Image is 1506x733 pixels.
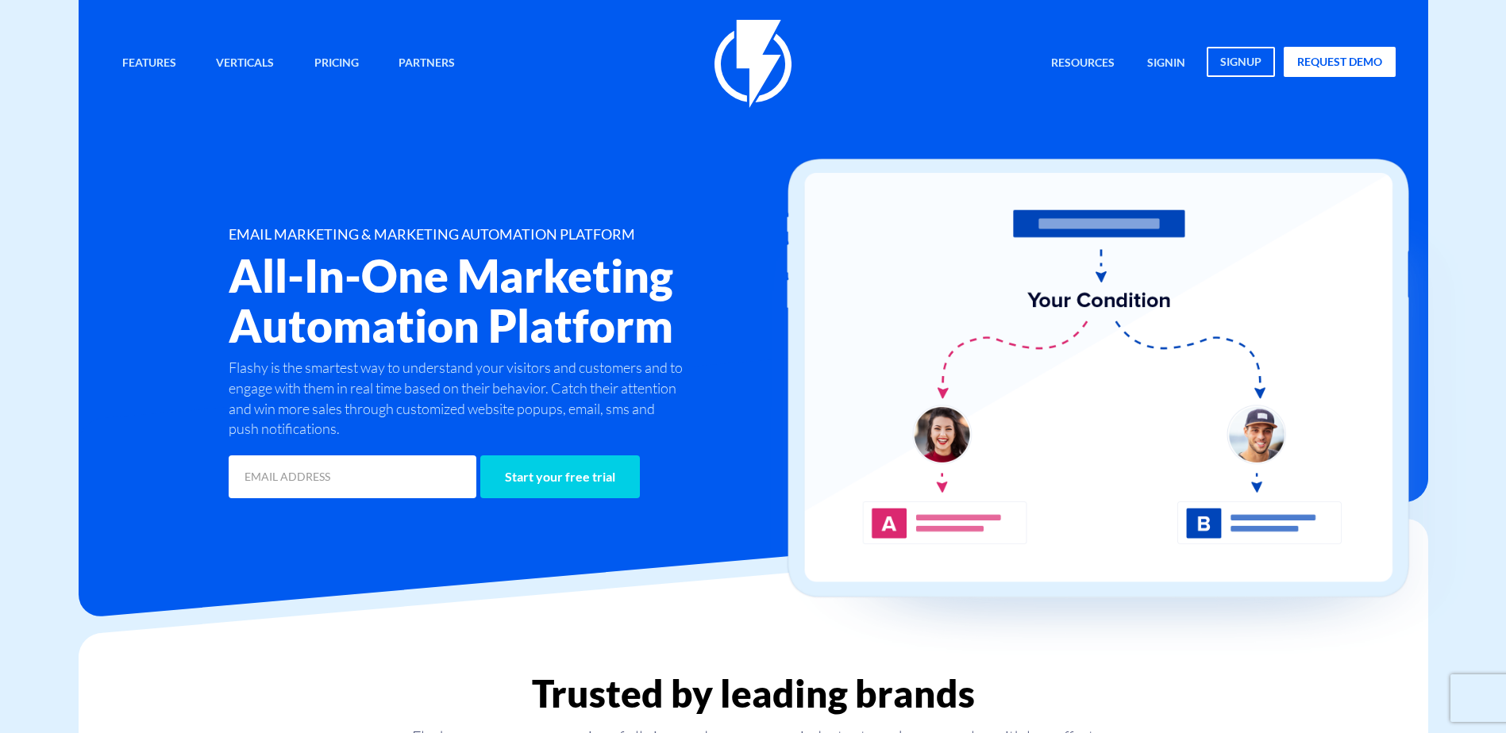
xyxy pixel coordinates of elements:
a: request demo [1284,47,1396,77]
h2: All-In-One Marketing Automation Platform [229,251,848,350]
a: Resources [1039,47,1127,81]
a: signup [1207,47,1275,77]
a: Verticals [204,47,286,81]
a: Partners [387,47,467,81]
a: Features [110,47,188,81]
h1: EMAIL MARKETING & MARKETING AUTOMATION PLATFORM [229,227,848,243]
a: signin [1135,47,1197,81]
h2: Trusted by leading brands [79,673,1428,714]
input: EMAIL ADDRESS [229,455,476,498]
p: Flashy is the smartest way to understand your visitors and customers and to engage with them in r... [229,358,688,439]
a: Pricing [302,47,371,81]
input: Start your free trial [480,455,640,498]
